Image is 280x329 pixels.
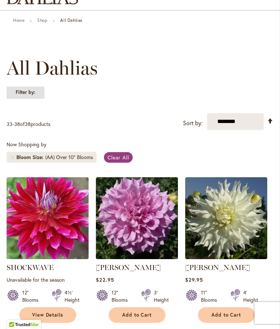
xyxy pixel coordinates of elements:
p: Unavailable for the season [7,276,89,283]
span: Now Shopping by [7,141,46,148]
label: Sort by: [183,116,203,130]
img: Walter Hardisty [185,177,267,259]
div: 3' Height [154,289,169,304]
span: 38 [25,120,31,127]
a: Walter Hardisty [185,254,267,261]
a: Home [13,17,24,23]
div: 11" Blooms [201,289,222,304]
span: All Dahlias [7,57,98,79]
a: Shop [37,17,47,23]
div: 12" Blooms [112,289,132,304]
iframe: Launch Accessibility Center [5,303,26,324]
span: $29.95 [185,276,203,283]
div: 4' Height [243,289,258,304]
span: Add to Cart [211,312,241,318]
strong: Filter by: [7,86,44,99]
a: Clear All [104,152,133,163]
span: 33 [7,120,12,127]
button: Add to Cart [198,307,255,323]
span: Bloom Size [16,154,45,161]
button: Add to Cart [109,307,166,323]
a: Remove Bloom Size (AA) Over 10" Blooms [10,155,15,159]
a: Shockwave [7,254,89,261]
div: 12" Blooms [22,289,43,304]
img: Shockwave [7,177,89,259]
span: $22.95 [96,276,114,283]
span: Clear All [108,154,129,161]
div: (AA) Over 10" Blooms [45,154,93,161]
a: SHOCKWAVE [7,263,54,272]
span: View Details [32,312,63,318]
a: Vera Seyfang [96,254,178,261]
div: 4½' Height [65,289,79,304]
a: [PERSON_NAME] [96,263,161,272]
p: - of products [7,118,50,130]
span: 38 [14,120,20,127]
a: View Details [19,307,76,323]
span: Add to Cart [122,312,152,318]
a: [PERSON_NAME] [185,263,250,272]
strong: All Dahlias [60,17,82,23]
img: Vera Seyfang [96,177,178,259]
